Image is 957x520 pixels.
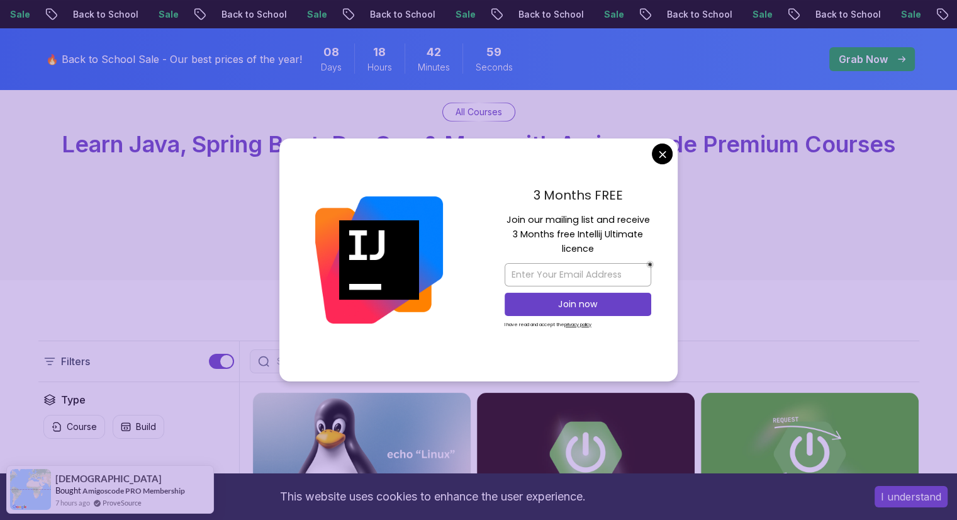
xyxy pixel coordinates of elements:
p: Back to School [357,8,442,21]
span: Seconds [476,61,513,74]
p: Sale [591,8,631,21]
p: Master in-demand skills like Java, Spring Boot, DevOps, React, and more through hands-on, expert-... [267,167,690,220]
p: Sale [145,8,186,21]
p: Sale [294,8,334,21]
img: provesource social proof notification image [10,469,51,510]
span: Learn Java, Spring Boot, DevOps & More with Amigoscode Premium Courses [62,130,895,158]
input: Search Java, React, Spring boot ... [274,355,544,368]
h2: Type [61,392,86,407]
p: Grab Now [839,52,888,67]
span: Hours [367,61,392,74]
p: Back to School [654,8,739,21]
p: 🔥 Back to School Sale - Our best prices of the year! [46,52,302,67]
a: ProveSource [103,497,142,508]
p: Sale [442,8,483,21]
p: Filters [61,354,90,369]
span: 7 hours ago [55,497,90,508]
span: 59 Seconds [486,43,501,61]
p: Build [136,421,156,433]
button: Build [113,415,164,439]
span: Minutes [418,61,450,74]
span: 8 Days [323,43,339,61]
span: Days [321,61,342,74]
p: Course [67,421,97,433]
p: Back to School [208,8,294,21]
img: Building APIs with Spring Boot card [701,393,919,515]
img: Advanced Spring Boot card [477,393,695,515]
p: Back to School [505,8,591,21]
p: Back to School [802,8,888,21]
span: 42 Minutes [427,43,441,61]
p: Back to School [60,8,145,21]
img: Linux Fundamentals card [253,393,471,515]
div: This website uses cookies to enhance the user experience. [9,483,856,511]
button: Accept cookies [875,486,948,507]
span: Bought [55,485,81,495]
p: Sale [739,8,780,21]
h2: Price [61,464,86,479]
a: Amigoscode PRO Membership [82,486,185,495]
p: Sale [888,8,928,21]
button: Course [43,415,105,439]
span: 18 Hours [373,43,386,61]
span: [DEMOGRAPHIC_DATA] [55,473,162,484]
p: All Courses [456,106,502,118]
